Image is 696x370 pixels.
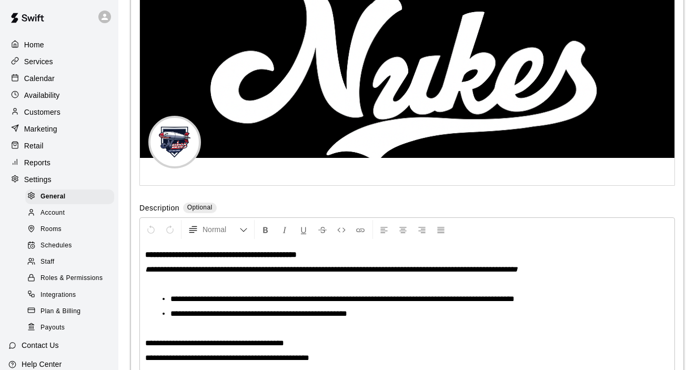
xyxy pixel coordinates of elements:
button: Left Align [375,220,393,239]
p: Services [24,56,53,67]
div: General [25,189,114,204]
button: Insert Code [332,220,350,239]
a: Services [8,54,110,69]
span: Optional [187,204,213,211]
label: Description [139,203,179,215]
button: Formatting Options [184,220,252,239]
div: Integrations [25,288,114,303]
a: Reports [8,155,110,171]
a: Schedules [25,238,118,254]
div: Staff [25,255,114,269]
p: Customers [24,107,60,117]
button: Justify Align [432,220,450,239]
a: Roles & Permissions [25,271,118,287]
p: Home [24,39,44,50]
a: Home [8,37,110,53]
p: Availability [24,90,60,101]
a: Account [25,205,118,221]
div: Schedules [25,238,114,253]
div: Payouts [25,321,114,335]
a: Settings [8,172,110,187]
span: Roles & Permissions [41,273,103,284]
p: Calendar [24,73,55,84]
a: Calendar [8,71,110,86]
a: Rooms [25,222,118,238]
button: Format Underline [295,220,312,239]
div: Roles & Permissions [25,271,114,286]
span: Integrations [41,290,76,301]
span: Schedules [41,241,72,251]
p: Marketing [24,124,57,134]
span: Rooms [41,224,62,235]
a: Plan & Billing [25,303,118,319]
button: Insert Link [351,220,369,239]
a: Customers [8,104,110,120]
p: Reports [24,157,51,168]
p: Settings [24,174,52,185]
button: Center Align [394,220,412,239]
p: Help Center [22,359,62,369]
span: General [41,192,66,202]
button: Redo [161,220,179,239]
a: Integrations [25,287,118,303]
p: Contact Us [22,340,59,351]
a: Payouts [25,319,118,336]
span: Staff [41,257,54,267]
span: Normal [203,224,239,235]
a: Availability [8,87,110,103]
button: Format Italics [276,220,294,239]
a: Staff [25,254,118,271]
button: Undo [142,220,160,239]
span: Plan & Billing [41,306,80,317]
div: Plan & Billing [25,304,114,319]
span: Payouts [41,323,65,333]
p: Retail [24,141,44,151]
div: Account [25,206,114,221]
button: Right Align [413,220,431,239]
div: Rooms [25,222,114,237]
span: Account [41,208,65,218]
button: Format Bold [257,220,275,239]
a: Retail [8,138,110,154]
a: General [25,188,118,205]
button: Format Strikethrough [314,220,331,239]
a: Marketing [8,121,110,137]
